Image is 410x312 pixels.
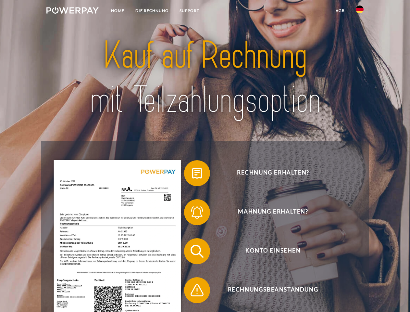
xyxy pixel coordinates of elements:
span: Konto einsehen [193,238,353,264]
span: Mahnung erhalten? [193,199,353,225]
span: Rechnung erhalten? [193,160,353,186]
img: qb_warning.svg [189,282,205,298]
button: Rechnungsbeanstandung [184,277,353,303]
img: qb_bell.svg [189,204,205,220]
a: Home [106,5,130,17]
button: Mahnung erhalten? [184,199,353,225]
img: logo-powerpay-white.svg [46,7,99,14]
img: de [356,6,364,13]
a: agb [330,5,350,17]
img: title-powerpay_de.svg [62,31,348,124]
button: Rechnung erhalten? [184,160,353,186]
span: Rechnungsbeanstandung [193,277,353,303]
img: qb_bill.svg [189,165,205,181]
a: DIE RECHNUNG [130,5,174,17]
a: SUPPORT [174,5,205,17]
iframe: Schaltfläche zum Öffnen des Messaging-Fensters [384,286,405,307]
button: Konto einsehen [184,238,353,264]
img: qb_search.svg [189,243,205,259]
